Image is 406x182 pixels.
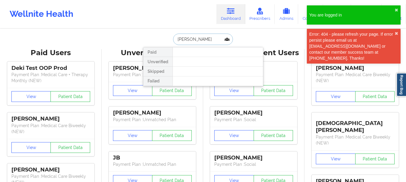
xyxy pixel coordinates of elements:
button: View [316,91,356,102]
a: Dashboard [216,4,245,24]
p: Payment Plan : Medical Care + Therapy Monthly (NEW) [11,72,90,84]
a: Prescribers [245,4,275,24]
button: View [11,142,51,153]
button: View [113,85,153,96]
p: Payment Plan : Social [214,161,293,167]
div: Unverified Users [106,48,199,58]
button: Patient Data [254,130,293,141]
button: close [395,31,398,36]
div: [PERSON_NAME] [11,166,90,173]
div: JB [113,154,192,161]
div: [PERSON_NAME] [214,109,293,116]
p: Payment Plan : Medical Care Biweekly (NEW) [316,72,395,84]
p: Payment Plan : Unmatched Plan [113,117,192,123]
button: View [113,130,153,141]
div: Paid [143,47,172,57]
div: [DEMOGRAPHIC_DATA][PERSON_NAME] [316,115,395,134]
div: [PERSON_NAME] [113,65,192,72]
div: Failed [143,76,172,86]
p: Payment Plan : Social [214,117,293,123]
div: You are logged in [309,12,395,18]
button: Patient Data [152,130,192,141]
button: View [316,154,356,164]
button: Patient Data [50,142,90,153]
div: Deki Test OOP Prod [11,65,90,72]
a: Admins [275,4,298,24]
button: Patient Data [152,85,192,96]
button: Patient Data [355,91,395,102]
p: Payment Plan : Medical Care Biweekly (NEW) [11,123,90,135]
div: Skipped [143,67,172,76]
button: Patient Data [254,85,293,96]
p: Payment Plan : Medical Care Biweekly (NEW) [316,134,395,146]
p: Payment Plan : Unmatched Plan [113,161,192,167]
button: View [214,130,254,141]
div: Unverified [143,57,172,67]
button: Patient Data [355,154,395,164]
a: Coaches [298,4,323,24]
div: Paid Users [4,48,97,58]
button: View [11,91,51,102]
div: Error: 404 - please refresh your page. If error persist please email us at [EMAIL_ADDRESS][DOMAIN... [309,31,395,61]
div: [PERSON_NAME] [113,109,192,116]
a: Report Bug [396,73,406,97]
button: Patient Data [50,91,90,102]
button: close [395,8,398,13]
div: [PERSON_NAME] [11,115,90,122]
div: [PERSON_NAME] [214,154,293,161]
p: Payment Plan : Unmatched Plan [113,72,192,78]
button: View [214,85,254,96]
